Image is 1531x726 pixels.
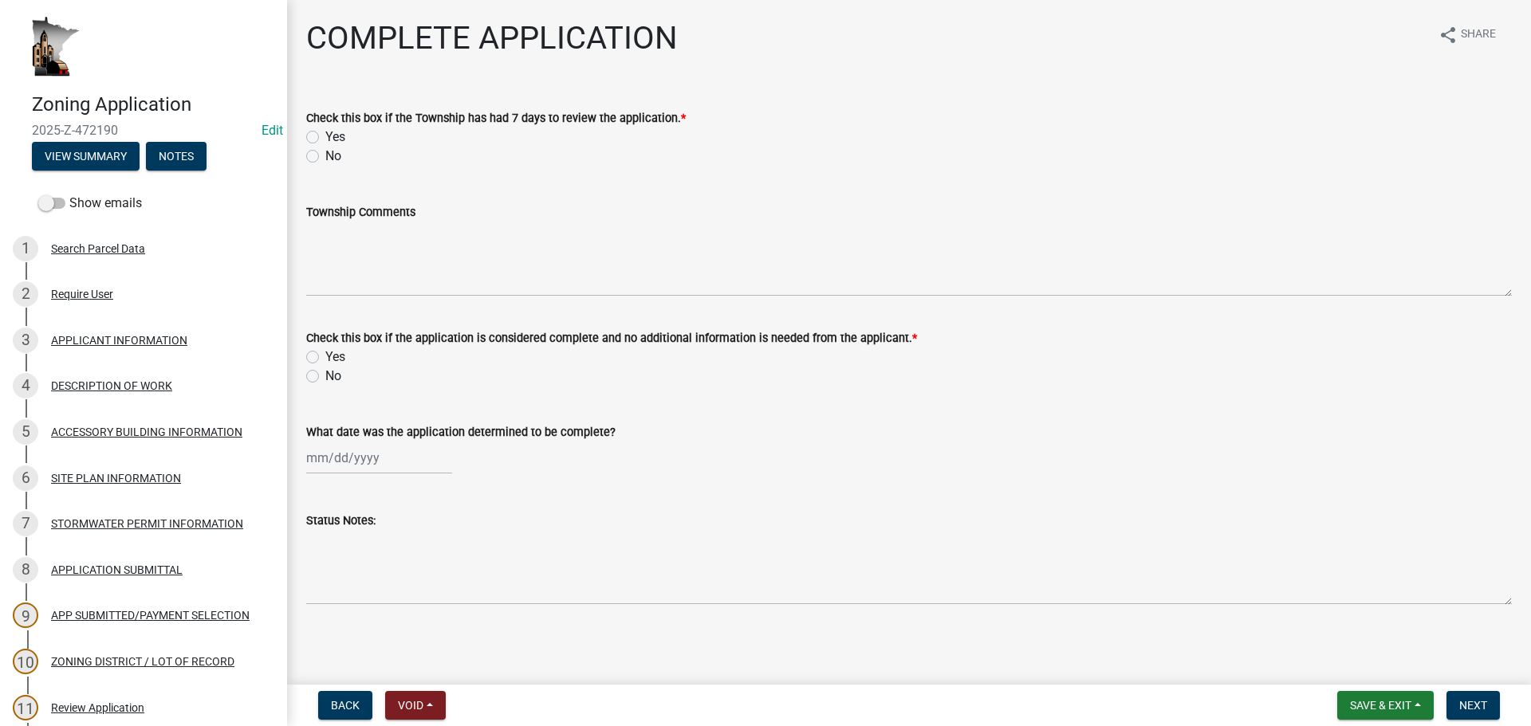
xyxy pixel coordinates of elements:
label: No [325,367,341,386]
button: Notes [146,142,207,171]
div: 7 [13,511,38,536]
wm-modal-confirm: Notes [146,151,207,163]
div: SITE PLAN INFORMATION [51,473,181,484]
label: What date was the application determined to be complete? [306,427,616,438]
label: No [325,147,341,166]
div: ZONING DISTRICT / LOT OF RECORD [51,656,234,667]
h4: Zoning Application [32,93,274,116]
span: 2025-Z-472190 [32,123,255,138]
div: DESCRIPTION OF WORK [51,380,172,391]
a: Edit [262,123,283,138]
span: Next [1459,699,1487,712]
h1: COMPLETE APPLICATION [306,19,678,57]
div: APP SUBMITTED/PAYMENT SELECTION [51,610,250,621]
label: Check this box if the Township has had 7 days to review the application. [306,113,686,124]
button: Save & Exit [1337,691,1434,720]
div: 6 [13,465,38,491]
button: Back [318,691,372,720]
span: Save & Exit [1350,699,1411,712]
span: Share [1461,26,1496,45]
label: Township Comments [306,207,415,218]
div: 2 [13,281,38,307]
wm-modal-confirm: Edit Application Number [262,123,283,138]
div: APPLICATION SUBMITTAL [51,564,183,575]
button: shareShare [1426,19,1509,50]
div: APPLICANT INFORMATION [51,335,187,346]
wm-modal-confirm: Summary [32,151,140,163]
button: View Summary [32,142,140,171]
input: mm/dd/yyyy [306,441,452,474]
div: STORMWATER PERMIT INFORMATION [51,518,243,529]
label: Yes [325,347,345,367]
label: Show emails [38,194,142,213]
label: Status Notes: [306,516,376,527]
div: Review Application [51,702,144,713]
label: Check this box if the application is considered complete and no additional information is needed ... [306,333,917,344]
div: 9 [13,602,38,628]
div: 8 [13,557,38,583]
div: ACCESSORY BUILDING INFORMATION [51,426,242,438]
label: Yes [325,128,345,147]
button: Next [1446,691,1500,720]
div: 4 [13,373,38,398]
i: share [1439,26,1458,45]
div: 1 [13,236,38,261]
span: Void [398,699,423,712]
div: Search Parcel Data [51,243,145,254]
span: Back [331,699,360,712]
div: 11 [13,695,38,720]
button: Void [385,691,446,720]
img: Houston County, Minnesota [32,17,80,77]
div: 10 [13,649,38,674]
div: Require User [51,288,113,300]
div: 5 [13,419,38,445]
div: 3 [13,328,38,353]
